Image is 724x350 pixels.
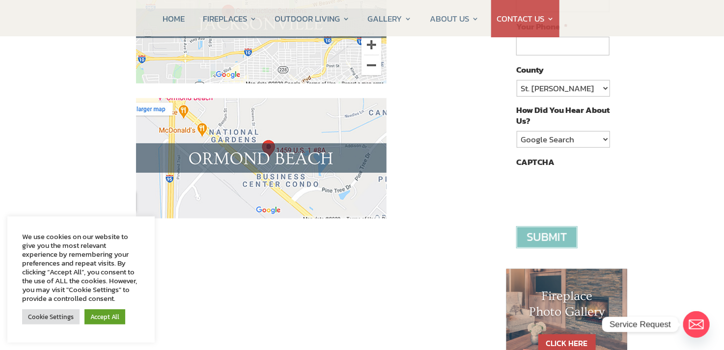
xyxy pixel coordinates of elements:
a: Accept All [84,309,125,324]
div: We use cookies on our website to give you the most relevant experience by remembering your prefer... [22,232,140,303]
a: Email [683,311,710,338]
label: How Did You Hear About Us? [516,105,610,126]
a: CSS Fireplaces & Outdoor Living (Formerly Construction Solutions & Supply) Jacksonville showroom [136,74,387,87]
img: map_ormond [136,98,387,218]
input: Submit [516,226,578,248]
iframe: reCAPTCHA [516,172,666,211]
a: CSS Fireplaces & Outdoor Living Ormond Beach [136,209,387,222]
label: CAPTCHA [516,157,555,167]
label: County [516,64,544,75]
h1: Fireplace Photo Gallery [526,289,608,324]
a: Cookie Settings [22,309,80,324]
